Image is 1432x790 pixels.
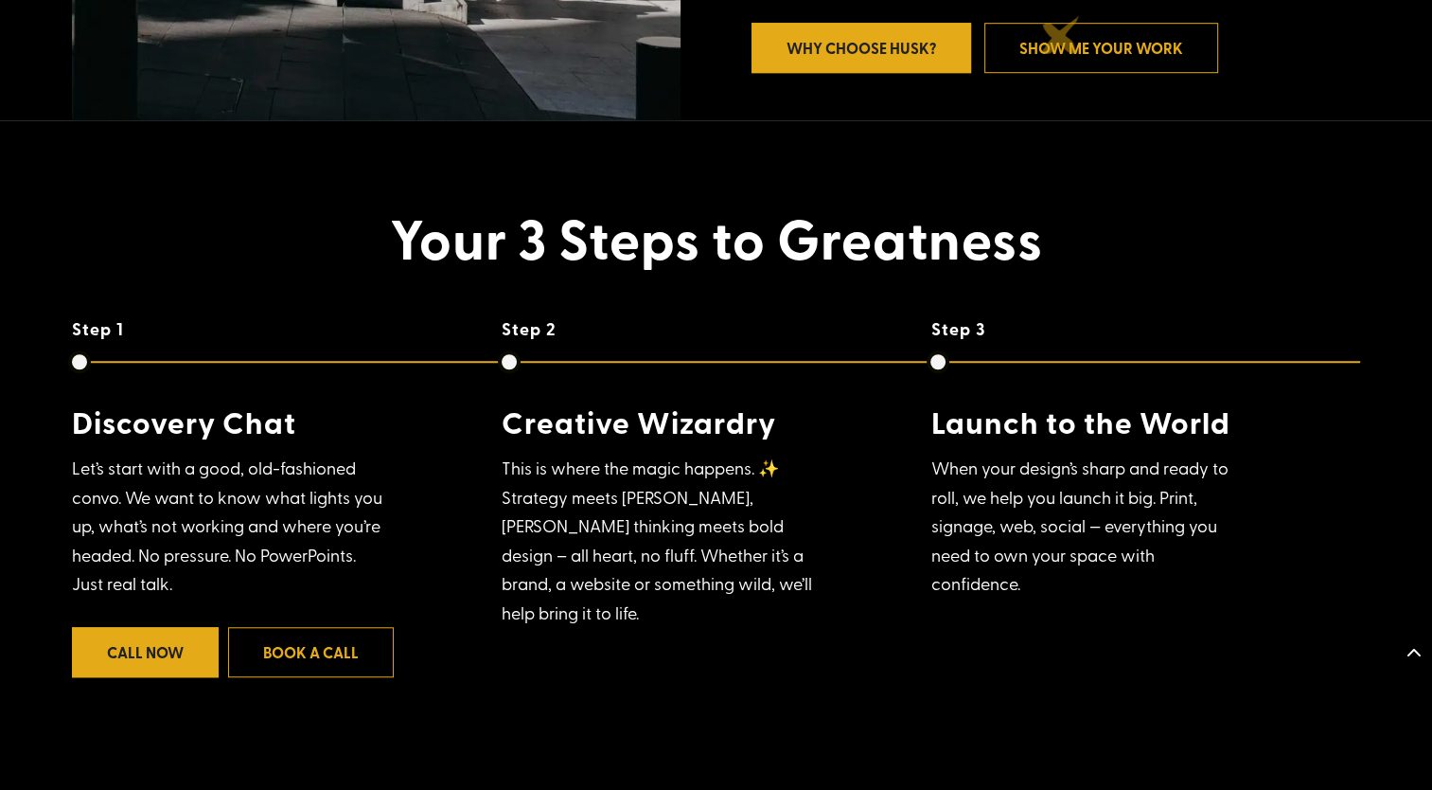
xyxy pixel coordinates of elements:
[930,319,1360,340] h6: Step 3
[984,23,1218,73] a: Show Me Your Work
[72,627,219,677] a: Call Now
[72,206,1361,281] h2: Your 3 Steps to Greatness
[502,319,931,340] h6: Step 2
[751,23,971,73] a: Why Choose Husk?
[72,319,502,340] h6: Step 1
[930,454,1243,599] p: When your design’s sharp and ready to roll, we help you launch it big. Print, signage, web, socia...
[72,404,502,449] h4: Discovery Chat
[502,454,814,628] p: This is where the magic happens. ✨ Strategy meets [PERSON_NAME], [PERSON_NAME] thinking meets bol...
[72,454,384,599] p: Let’s start with a good, old-fashioned convo. We want to know what lights you up, what’s not work...
[502,404,931,449] h4: Creative Wizardry
[930,404,1360,449] h4: Launch to the World
[228,627,394,677] a: Book a call
[1356,714,1413,771] iframe: Brevo live chat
